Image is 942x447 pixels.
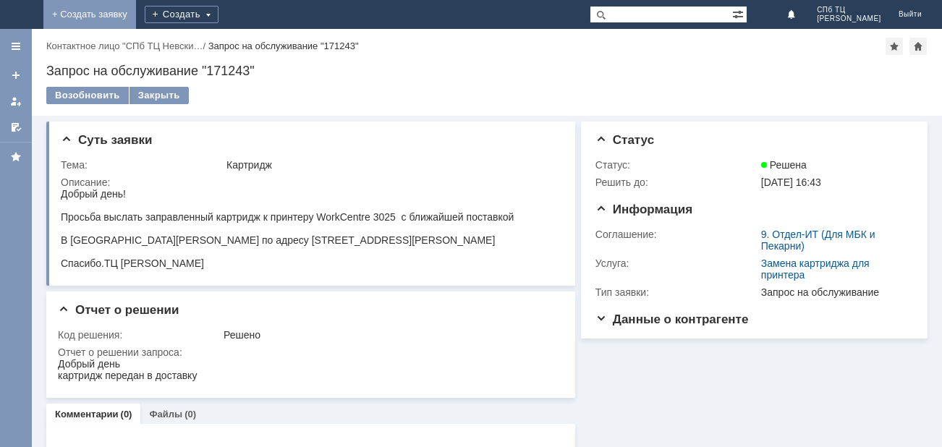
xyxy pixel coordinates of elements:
[595,203,692,216] span: Информация
[208,41,359,51] div: Запрос на обслуживание "171243"
[121,409,132,420] div: (0)
[909,38,927,55] div: Сделать домашней страницей
[595,312,749,326] span: Данные о контрагенте
[58,346,559,358] div: Отчет о решении запроса:
[732,7,747,20] span: Расширенный поиск
[224,329,556,341] div: Решено
[184,409,196,420] div: (0)
[61,176,559,188] div: Описание:
[4,116,27,139] a: Мои согласования
[595,257,758,269] div: Услуга:
[58,329,221,341] div: Код решения:
[4,90,27,113] a: Мои заявки
[58,303,179,317] span: Отчет о решении
[595,286,758,298] div: Тип заявки:
[55,409,119,420] a: Комментарии
[761,159,807,171] span: Решена
[46,64,928,78] div: Запрос на обслуживание "171243"
[761,229,875,252] a: 9. Отдел-ИТ (Для МБК и Пекарни)
[595,159,758,171] div: Статус:
[4,64,27,87] a: Создать заявку
[761,286,907,298] div: Запрос на обслуживание
[595,176,758,188] div: Решить до:
[145,6,218,23] div: Создать
[761,257,870,281] a: Замена картриджа для принтера
[149,409,182,420] a: Файлы
[886,38,903,55] div: Добавить в избранное
[61,133,152,147] span: Суть заявки
[595,133,654,147] span: Статус
[46,41,208,51] div: /
[61,159,224,171] div: Тема:
[761,176,821,188] span: [DATE] 16:43
[817,6,881,14] span: СПб ТЦ
[46,41,203,51] a: Контактное лицо "СПб ТЦ Невски…
[595,229,758,240] div: Соглашение:
[226,159,556,171] div: Картридж
[817,14,881,23] span: [PERSON_NAME]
